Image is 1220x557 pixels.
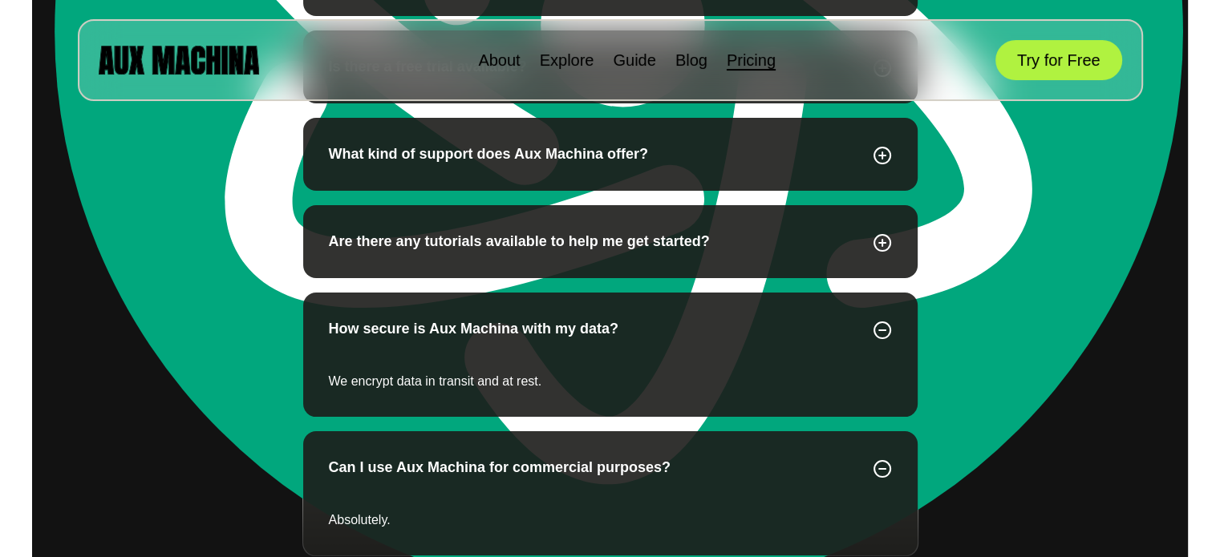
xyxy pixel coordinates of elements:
p: Absolutely. [329,511,892,530]
p: How secure is Aux Machina with my data? [329,318,618,340]
p: Are there any tutorials available to help me get started? [329,231,710,252]
img: AUX MACHINA [99,46,259,74]
a: About [478,51,520,69]
p: We encrypt data in transit and at rest. [329,372,892,391]
a: Pricing [727,51,776,69]
a: Blog [675,51,707,69]
a: Guide [613,51,655,69]
button: Try for Free [995,40,1122,80]
p: Can I use Aux Machina for commercial purposes? [329,457,671,478]
p: What kind of support does Aux Machina offer? [329,143,648,165]
a: Explore [540,51,594,69]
